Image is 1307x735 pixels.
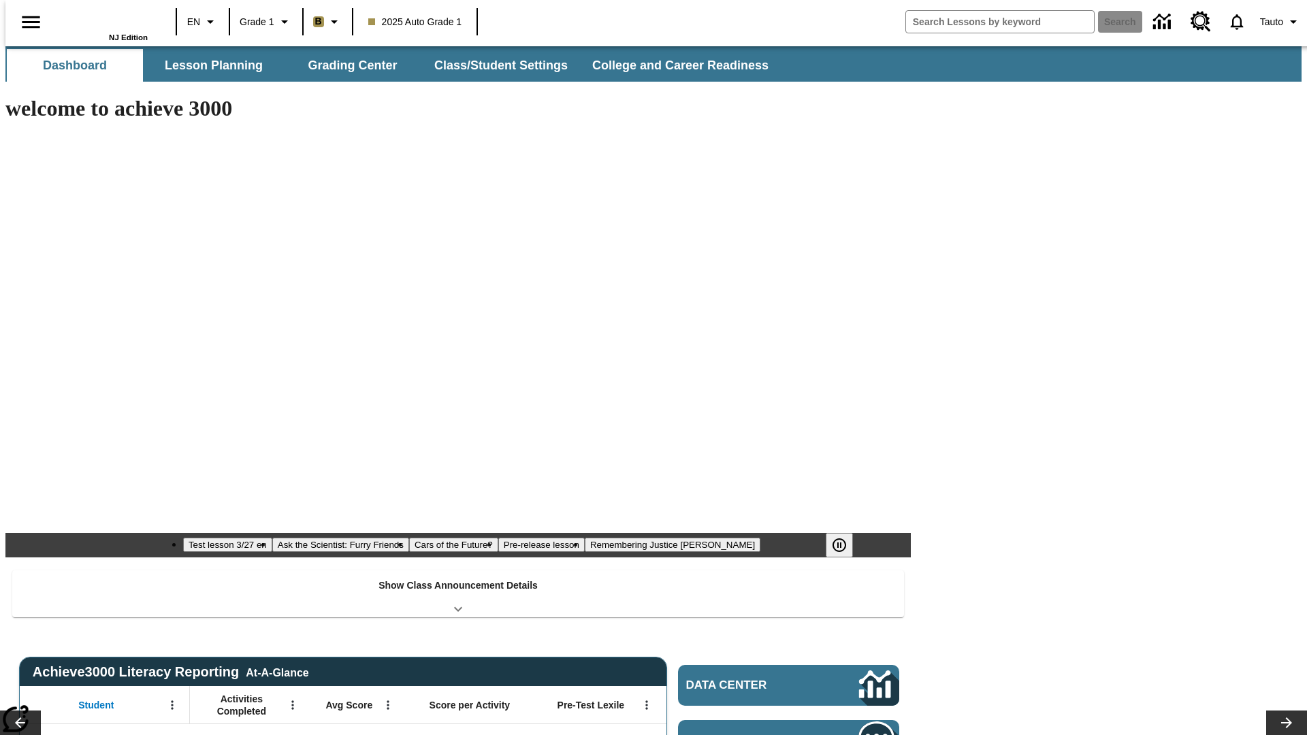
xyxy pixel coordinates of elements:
[308,10,348,34] button: Boost Class color is light brown. Change class color
[826,533,853,557] button: Pause
[7,49,143,82] button: Dashboard
[234,10,298,34] button: Grade: Grade 1, Select a grade
[826,533,867,557] div: Pause
[378,695,398,715] button: Open Menu
[11,2,51,42] button: Open side menu
[12,570,904,617] div: Show Class Announcement Details
[285,49,421,82] button: Grading Center
[1145,3,1182,41] a: Data Center
[5,96,911,121] h1: welcome to achieve 3000
[581,49,779,82] button: College and Career Readiness
[246,664,308,679] div: At-A-Glance
[636,695,657,715] button: Open Menu
[283,695,303,715] button: Open Menu
[5,46,1302,82] div: SubNavbar
[78,699,114,711] span: Student
[59,6,148,33] a: Home
[146,49,282,82] button: Lesson Planning
[368,15,462,29] span: 2025 Auto Grade 1
[315,13,322,30] span: B
[325,699,372,711] span: Avg Score
[5,49,781,82] div: SubNavbar
[272,538,409,552] button: Slide 2 Ask the Scientist: Furry Friends
[378,578,538,593] p: Show Class Announcement Details
[181,10,225,34] button: Language: EN, Select a language
[183,538,272,552] button: Slide 1 Test lesson 3/27 en
[1255,10,1307,34] button: Profile/Settings
[197,693,287,717] span: Activities Completed
[187,15,200,29] span: EN
[498,538,585,552] button: Slide 4 Pre-release lesson
[558,699,625,711] span: Pre-Test Lexile
[162,695,182,715] button: Open Menu
[430,699,511,711] span: Score per Activity
[33,664,309,680] span: Achieve3000 Literacy Reporting
[109,33,148,42] span: NJ Edition
[686,679,813,692] span: Data Center
[59,5,148,42] div: Home
[1266,710,1307,735] button: Lesson carousel, Next
[906,11,1094,33] input: search field
[1219,4,1255,39] a: Notifications
[409,538,498,552] button: Slide 3 Cars of the Future?
[585,538,760,552] button: Slide 5 Remembering Justice O'Connor
[240,15,274,29] span: Grade 1
[1182,3,1219,40] a: Resource Center, Will open in new tab
[678,665,899,706] a: Data Center
[423,49,579,82] button: Class/Student Settings
[1260,15,1283,29] span: Tauto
